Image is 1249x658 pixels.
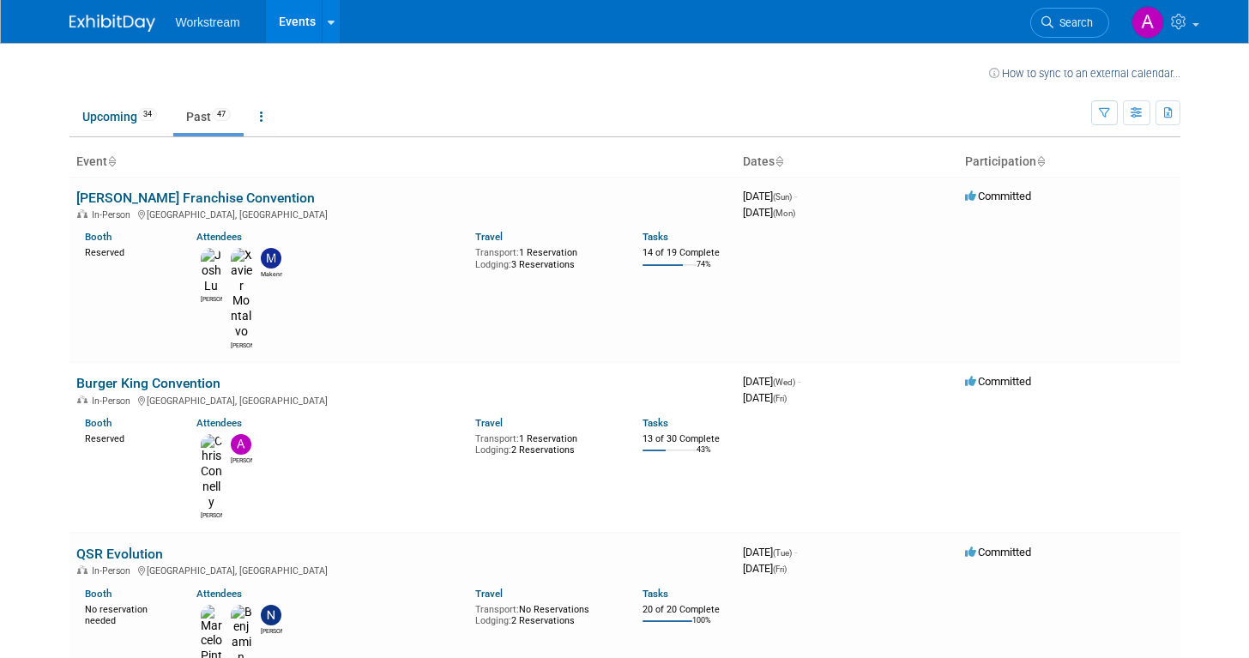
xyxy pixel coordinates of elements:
a: Booth [85,588,112,600]
a: Search [1030,8,1109,38]
img: Andrew Walters [231,434,251,455]
a: QSR Evolution [76,546,163,562]
a: Tasks [643,417,668,429]
span: (Wed) [773,377,795,387]
div: Nicole Kim [261,625,282,636]
a: Sort by Start Date [775,154,783,168]
a: Attendees [196,417,242,429]
span: [DATE] [743,562,787,575]
div: 14 of 19 Complete [643,247,728,259]
img: Josh Lu [201,248,222,293]
span: Committed [965,546,1031,558]
img: Annabelle Gu [1131,6,1164,39]
a: How to sync to an external calendar... [989,67,1180,80]
span: (Mon) [773,208,795,218]
span: (Sun) [773,192,792,202]
a: Burger King Convention [76,375,220,391]
div: Reserved [85,244,171,259]
span: [DATE] [743,391,787,404]
div: [GEOGRAPHIC_DATA], [GEOGRAPHIC_DATA] [76,393,729,407]
span: In-Person [92,395,136,407]
td: 74% [697,260,711,283]
span: [DATE] [743,190,797,202]
img: Makenna Clark [261,248,281,269]
th: Participation [958,148,1180,177]
span: Transport: [475,433,519,444]
a: Attendees [196,231,242,243]
span: Search [1053,16,1093,29]
div: No reservation needed [85,601,171,627]
div: Reserved [85,430,171,445]
span: 34 [138,108,157,121]
th: Dates [736,148,958,177]
a: Travel [475,588,503,600]
a: Sort by Event Name [107,154,116,168]
a: Sort by Participation Type [1036,154,1045,168]
img: In-Person Event [77,395,87,404]
img: Nicole Kim [261,605,281,625]
span: (Tue) [773,548,792,558]
div: Chris Connelly [201,510,222,520]
div: 20 of 20 Complete [643,604,728,616]
a: Past47 [173,100,244,133]
img: Xavier Montalvo [231,248,252,340]
div: 1 Reservation 2 Reservations [475,430,617,456]
a: Travel [475,417,503,429]
div: [GEOGRAPHIC_DATA], [GEOGRAPHIC_DATA] [76,563,729,577]
a: Attendees [196,588,242,600]
span: (Fri) [773,394,787,403]
span: Lodging: [475,444,511,456]
div: Makenna Clark [261,269,282,279]
a: Travel [475,231,503,243]
img: In-Person Event [77,209,87,218]
span: Workstream [176,15,240,29]
th: Event [69,148,736,177]
span: Lodging: [475,259,511,270]
span: Committed [965,190,1031,202]
span: 47 [212,108,231,121]
a: Upcoming34 [69,100,170,133]
td: 100% [692,616,711,639]
span: [DATE] [743,546,797,558]
img: ExhibitDay [69,15,155,32]
div: No Reservations 2 Reservations [475,601,617,627]
img: In-Person Event [77,565,87,574]
a: Booth [85,231,112,243]
span: - [794,190,797,202]
img: Chris Connelly [201,434,222,510]
span: [DATE] [743,375,800,388]
div: 13 of 30 Complete [643,433,728,445]
div: Xavier Montalvo [231,340,252,350]
td: 43% [697,445,711,468]
a: Tasks [643,588,668,600]
div: Andrew Walters [231,455,252,465]
span: - [794,546,797,558]
div: 1 Reservation 3 Reservations [475,244,617,270]
span: Lodging: [475,615,511,626]
div: Josh Lu [201,293,222,304]
span: [DATE] [743,206,795,219]
a: [PERSON_NAME] Franchise Convention [76,190,315,206]
span: In-Person [92,209,136,220]
span: Transport: [475,247,519,258]
a: Booth [85,417,112,429]
span: In-Person [92,565,136,577]
span: Transport: [475,604,519,615]
span: - [798,375,800,388]
span: Committed [965,375,1031,388]
a: Tasks [643,231,668,243]
span: (Fri) [773,564,787,574]
div: [GEOGRAPHIC_DATA], [GEOGRAPHIC_DATA] [76,207,729,220]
